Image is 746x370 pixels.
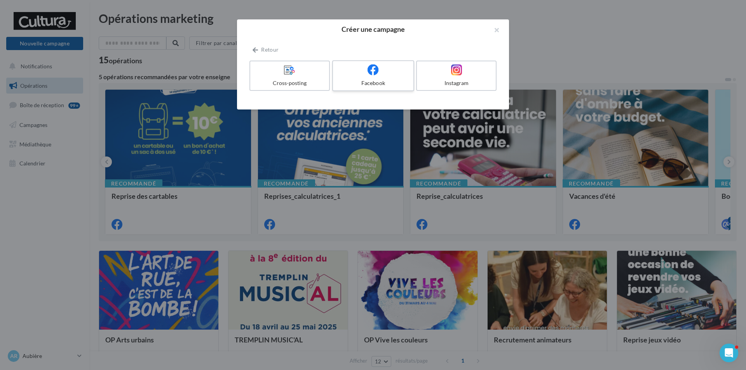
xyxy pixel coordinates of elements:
h2: Créer une campagne [249,26,497,33]
div: Facebook [336,79,410,87]
div: Cross-posting [253,79,326,87]
button: Retour [249,45,282,54]
iframe: Intercom live chat [720,344,738,362]
div: Instagram [420,79,493,87]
